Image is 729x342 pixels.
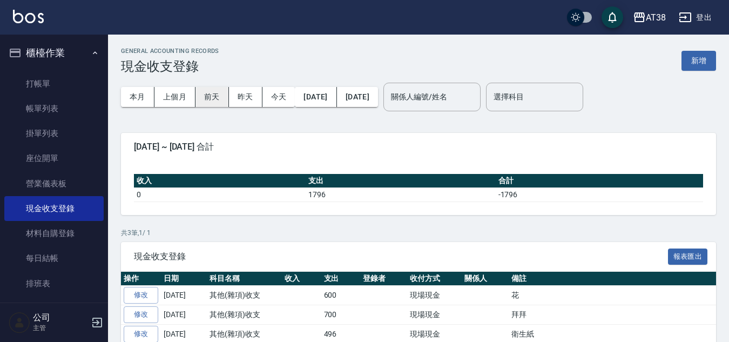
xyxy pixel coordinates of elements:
th: 科目名稱 [207,272,282,286]
h5: 公司 [33,312,88,323]
img: Person [9,312,30,333]
th: 收入 [282,272,321,286]
a: 營業儀表板 [4,171,104,196]
a: 新增 [681,55,716,65]
th: 收付方式 [407,272,462,286]
td: 600 [321,286,361,305]
h3: 現金收支登錄 [121,59,219,74]
td: 現場現金 [407,286,462,305]
td: 700 [321,305,361,325]
th: 支出 [306,174,495,188]
span: 現金收支登錄 [134,251,668,262]
td: 1796 [306,187,495,202]
button: [DATE] [295,87,336,107]
th: 登錄者 [360,272,407,286]
button: 櫃檯作業 [4,39,104,67]
td: 其他(雜項)收支 [207,305,282,325]
button: 上個月 [154,87,195,107]
p: 主管 [33,323,88,333]
a: 排班表 [4,271,104,296]
td: [DATE] [161,305,207,325]
button: 登出 [674,8,716,28]
div: AT38 [646,11,666,24]
button: 前天 [195,87,229,107]
button: 新增 [681,51,716,71]
td: 0 [134,187,306,202]
button: AT38 [629,6,670,29]
a: 掛單列表 [4,121,104,146]
th: 支出 [321,272,361,286]
a: 修改 [124,306,158,323]
a: 修改 [124,287,158,304]
h2: GENERAL ACCOUNTING RECORDS [121,48,219,55]
td: -1796 [496,187,703,202]
button: 本月 [121,87,154,107]
td: 現場現金 [407,305,462,325]
td: [DATE] [161,286,207,305]
a: 打帳單 [4,71,104,96]
img: Logo [13,10,44,23]
p: 共 3 筆, 1 / 1 [121,228,716,238]
th: 日期 [161,272,207,286]
button: 昨天 [229,87,262,107]
th: 操作 [121,272,161,286]
span: [DATE] ~ [DATE] 合計 [134,142,703,152]
th: 收入 [134,174,306,188]
a: 報表匯出 [668,251,708,261]
td: 其他(雜項)收支 [207,286,282,305]
a: 每日結帳 [4,246,104,271]
a: 帳單列表 [4,96,104,121]
a: 座位開單 [4,146,104,171]
a: 現場電腦打卡 [4,296,104,321]
button: [DATE] [337,87,378,107]
a: 材料自購登錄 [4,221,104,246]
a: 現金收支登錄 [4,196,104,221]
button: save [602,6,623,28]
button: 今天 [262,87,295,107]
button: 報表匯出 [668,249,708,265]
th: 關係人 [462,272,509,286]
th: 合計 [496,174,703,188]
